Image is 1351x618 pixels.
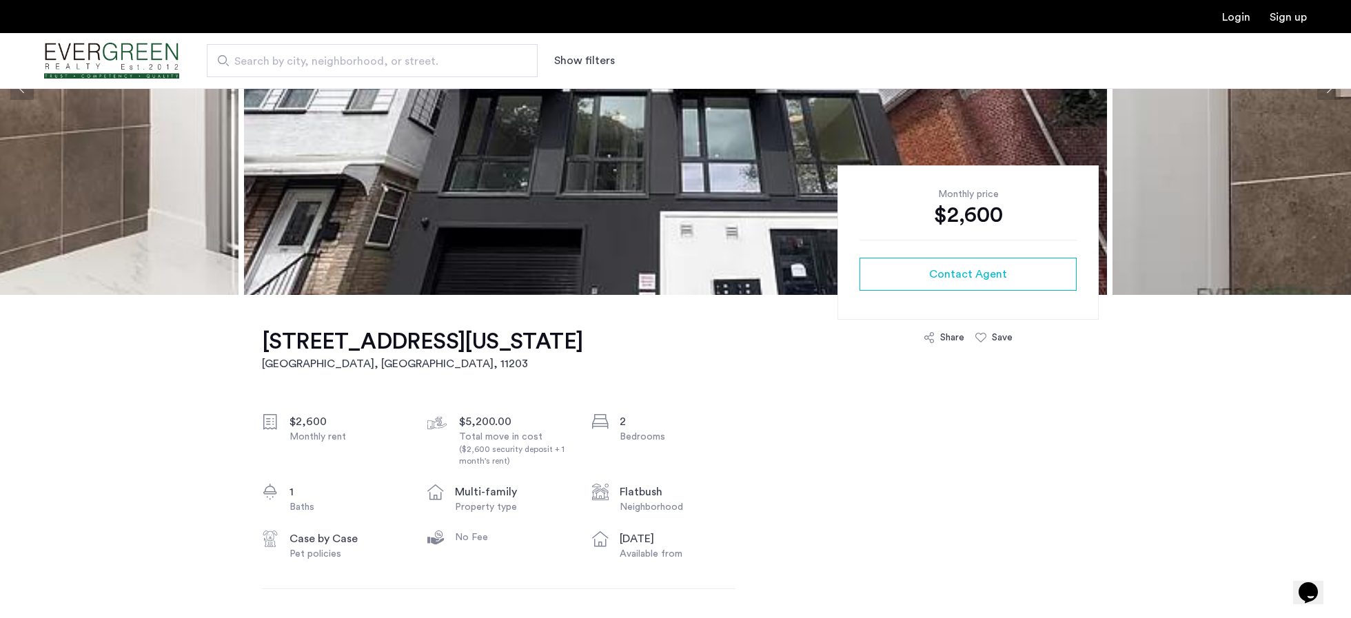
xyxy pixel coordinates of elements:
div: Monthly rent [289,430,405,444]
input: Apartment Search [207,44,538,77]
a: Registration [1270,12,1307,23]
iframe: chat widget [1293,563,1337,604]
div: Bedrooms [620,430,735,444]
div: Case by Case [289,531,405,547]
h2: [GEOGRAPHIC_DATA], [GEOGRAPHIC_DATA] , 11203 [262,356,582,372]
button: Show or hide filters [554,52,615,69]
div: multi-family [455,484,571,500]
div: Total move in cost [459,430,575,467]
a: Login [1222,12,1250,23]
div: Property type [455,500,571,514]
div: 1 [289,484,405,500]
div: Monthly price [860,187,1077,201]
div: Share [940,331,964,344]
div: Flatbush [620,484,735,500]
div: 2 [620,413,735,430]
div: $5,200.00 [459,413,575,430]
a: Cazamio Logo [44,35,179,87]
a: [STREET_ADDRESS][US_STATE][GEOGRAPHIC_DATA], [GEOGRAPHIC_DATA], 11203 [262,328,582,372]
div: Pet policies [289,547,405,561]
img: logo [44,35,179,87]
h1: [STREET_ADDRESS][US_STATE] [262,328,582,356]
div: $2,600 [289,413,405,430]
div: $2,600 [860,201,1077,229]
button: button [860,258,1077,291]
span: Search by city, neighborhood, or street. [234,53,499,70]
div: [DATE] [620,531,735,547]
div: Save [992,331,1013,344]
div: Available from [620,547,735,561]
div: Neighborhood [620,500,735,514]
div: ($2,600 security deposit + 1 month's rent) [459,444,575,467]
div: No Fee [455,531,571,544]
span: Contact Agent [929,266,1007,282]
div: Baths [289,500,405,514]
